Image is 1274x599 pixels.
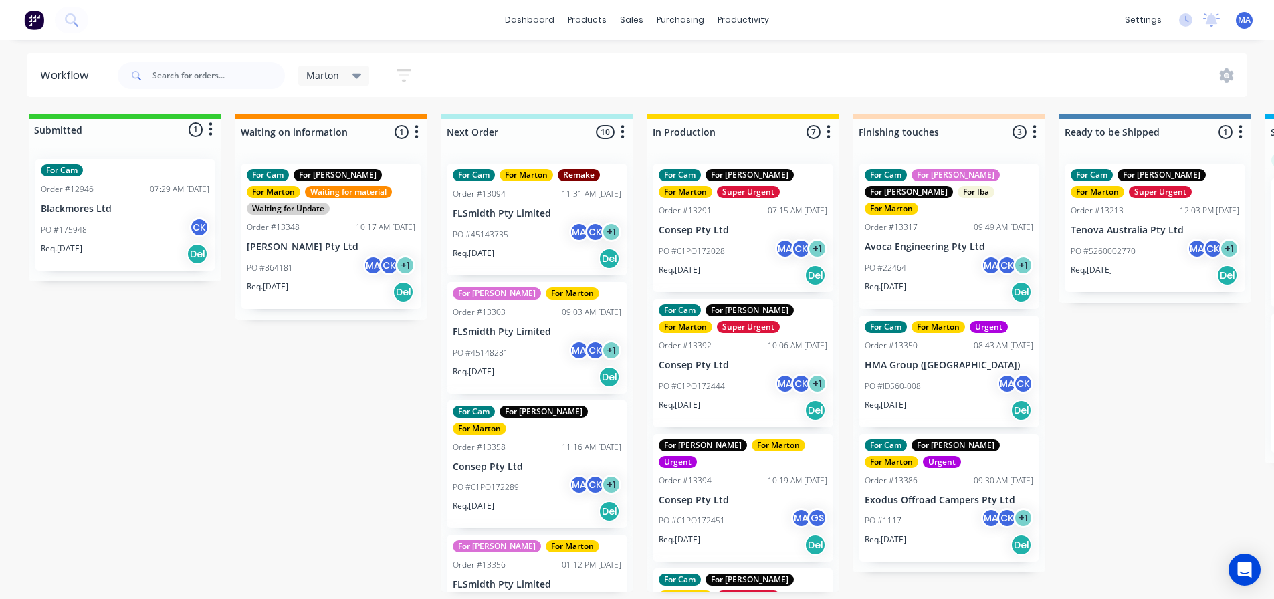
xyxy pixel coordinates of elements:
div: Open Intercom Messenger [1229,554,1261,586]
p: Req. [DATE] [659,399,700,411]
div: Del [1011,534,1032,556]
p: Consep Pty Ltd [453,461,621,473]
div: For CamFor [PERSON_NAME]For [PERSON_NAME]For IbaFor MartonOrder #1331709:49 AM [DATE]Avoca Engine... [859,164,1039,309]
p: Req. [DATE] [865,533,906,546]
div: MA [981,255,1001,275]
p: PO #ID560-008 [865,380,921,392]
div: Order #13317 [865,221,918,233]
div: Del [599,366,620,388]
div: 01:12 PM [DATE] [562,559,621,571]
div: purchasing [650,10,711,30]
div: For [PERSON_NAME] [1118,169,1206,181]
p: PO #22464 [865,262,906,274]
div: For Marton [500,169,553,181]
p: Req. [DATE] [659,264,700,276]
div: For Marton [546,540,599,552]
div: CK [585,475,605,495]
img: Factory [24,10,44,30]
div: For Cam [865,321,907,333]
div: For [PERSON_NAME]For MartonOrder #1330309:03 AM [DATE]FLSmidth Pty LimitedPO #45148281MACK+1Req.[... [447,282,627,394]
div: Order #13392 [659,340,712,352]
div: MA [791,508,811,528]
div: 07:29 AM [DATE] [150,183,209,195]
div: CK [997,508,1017,528]
div: For CamFor [PERSON_NAME]For MartonOrder #1335811:16 AM [DATE]Consep Pty LtdPO #C1PO172289MACK+1Re... [447,400,627,529]
p: Req. [DATE] [453,247,494,259]
div: Order #13350 [865,340,918,352]
div: Del [187,243,208,265]
div: Order #13094 [453,188,506,200]
div: For Cam [865,439,907,451]
div: 11:31 AM [DATE] [562,188,621,200]
div: Super Urgent [717,186,780,198]
p: Req. [DATE] [659,533,700,546]
div: + 1 [1013,508,1033,528]
div: For Cam [659,304,701,316]
p: PO #5260002770 [1071,245,1136,257]
p: Req. [DATE] [865,281,906,293]
div: For [PERSON_NAME] [706,574,794,586]
div: Del [599,501,620,522]
div: For CamFor [PERSON_NAME]For MartonUrgentOrder #1338609:30 AM [DATE]Exodus Offroad Campers Pty Ltd... [859,434,1039,562]
div: 11:16 AM [DATE] [562,441,621,453]
p: Avoca Engineering Pty Ltd [865,241,1033,253]
div: MA [569,340,589,360]
div: For Marton [865,203,918,215]
div: Order #12946 [41,183,94,195]
div: For Cam [659,574,701,586]
div: Order #13356 [453,559,506,571]
div: For CamOrder #1294607:29 AM [DATE]Blackmores LtdPO #175948CKReq.[DATE]Del [35,159,215,271]
div: For [PERSON_NAME] [500,406,588,418]
p: Req. [DATE] [453,500,494,512]
div: Workflow [40,68,95,84]
div: Order #13358 [453,441,506,453]
div: Order #13386 [865,475,918,487]
div: + 1 [807,239,827,259]
div: + 1 [395,255,415,275]
div: CK [1203,239,1223,259]
div: For Marton [247,186,300,198]
div: + 1 [601,475,621,495]
div: Order #13348 [247,221,300,233]
p: PO #1117 [865,515,901,527]
div: For [PERSON_NAME] [294,169,382,181]
p: Req. [DATE] [453,366,494,378]
div: For Marton [865,456,918,468]
div: + 1 [1013,255,1033,275]
div: Del [805,534,826,556]
div: CK [379,255,399,275]
p: Req. [DATE] [1071,264,1112,276]
p: Exodus Offroad Campers Pty Ltd [865,495,1033,506]
p: PO #45148281 [453,347,508,359]
div: productivity [711,10,776,30]
div: For [PERSON_NAME] [706,169,794,181]
div: For CamFor MartonUrgentOrder #1335008:43 AM [DATE]HMA Group ([GEOGRAPHIC_DATA])PO #ID560-008MACKR... [859,316,1039,427]
p: FLSmidth Pty Limited [453,326,621,338]
p: PO #C1PO172289 [453,481,519,493]
div: For [PERSON_NAME] [453,540,541,552]
div: For [PERSON_NAME] [706,304,794,316]
div: Del [599,248,620,269]
div: For CamFor [PERSON_NAME]For MartonSuper UrgentOrder #1339210:06 AM [DATE]Consep Pty LtdPO #C1PO17... [653,299,833,427]
div: 07:15 AM [DATE] [768,205,827,217]
div: For [PERSON_NAME] [912,439,1000,451]
div: For [PERSON_NAME] [865,186,953,198]
div: CK [189,217,209,237]
p: PO #C1PO172028 [659,245,725,257]
div: For [PERSON_NAME]For MartonUrgentOrder #1339410:19 AM [DATE]Consep Pty LtdPO #C1PO172451MAGSReq.[... [653,434,833,562]
div: Del [1011,281,1032,303]
div: For CamFor MartonRemakeOrder #1309411:31 AM [DATE]FLSmidth Pty LimitedPO #45143735MACK+1Req.[DATE... [447,164,627,275]
p: PO #C1PO172444 [659,380,725,392]
div: + 1 [807,374,827,394]
p: [PERSON_NAME] Pty Ltd [247,241,415,253]
a: dashboard [498,10,561,30]
div: Del [805,400,826,421]
div: MA [981,508,1001,528]
div: Order #13213 [1071,205,1124,217]
div: Order #13303 [453,306,506,318]
div: For Iba [958,186,994,198]
div: For Marton [546,287,599,299]
div: For CamFor [PERSON_NAME]For MartonSuper UrgentOrder #1321312:03 PM [DATE]Tenova Australia Pty Ltd... [1065,164,1245,292]
div: settings [1118,10,1168,30]
div: Order #13291 [659,205,712,217]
